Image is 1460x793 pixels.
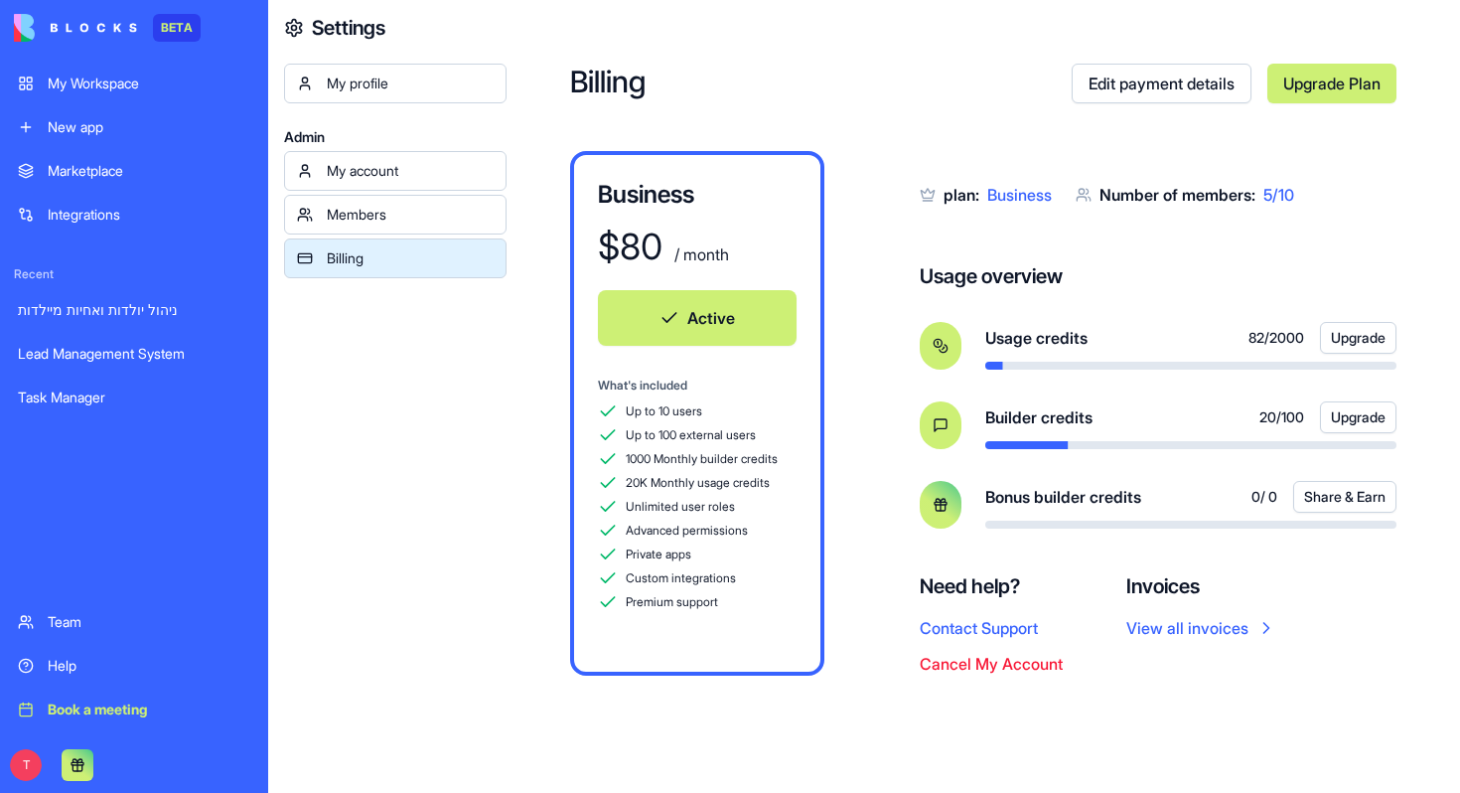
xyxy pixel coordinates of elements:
[327,205,494,225] div: Members
[6,334,262,374] a: Lead Management System
[626,547,691,562] span: Private apps
[570,151,824,676] a: Business$80 / monthActiveWhat's includedUp to 10 usersUp to 100 external users1000 Monthly builde...
[920,262,1063,290] h4: Usage overview
[626,427,756,443] span: Up to 100 external users
[6,64,262,103] a: My Workspace
[6,378,262,417] a: Task Manager
[1248,328,1304,348] span: 82 / 2000
[1267,64,1396,103] a: Upgrade Plan
[6,107,262,147] a: New app
[598,227,662,266] div: $ 80
[6,195,262,235] a: Integrations
[598,179,797,211] h3: Business
[1251,487,1277,507] span: 0 / 0
[626,475,770,491] span: 20K Monthly usage credits
[920,616,1038,640] button: Contact Support
[1126,572,1276,600] h4: Invoices
[48,117,250,137] div: New app
[6,266,262,282] span: Recent
[985,485,1141,509] span: Bonus builder credits
[1320,322,1396,354] button: Upgrade
[284,64,507,103] a: My profile
[626,451,778,467] span: 1000 Monthly builder credits
[1263,185,1294,205] span: 5 / 10
[14,14,137,42] img: logo
[284,127,507,147] span: Admin
[670,242,729,266] div: / month
[284,195,507,235] a: Members
[1293,481,1396,513] button: Share & Earn
[6,290,262,330] a: ניהול יולדות ואחיות מיילדות
[48,656,250,676] div: Help
[327,248,494,268] div: Billing
[18,300,250,320] div: ניהול יולדות ואחיות מיילדות
[570,64,1072,103] h2: Billing
[626,403,702,419] span: Up to 10 users
[18,388,250,407] div: Task Manager
[153,14,201,42] div: BETA
[18,344,250,364] div: Lead Management System
[1126,616,1276,640] a: View all invoices
[14,14,201,42] a: BETA
[6,151,262,191] a: Marketplace
[10,749,42,781] span: T
[985,326,1088,350] span: Usage credits
[626,570,736,586] span: Custom integrations
[920,572,1063,600] h4: Need help?
[1099,185,1255,205] span: Number of members:
[6,690,262,729] a: Book a meeting
[626,499,735,515] span: Unlimited user roles
[987,185,1052,205] span: Business
[626,594,718,610] span: Premium support
[284,151,507,191] a: My account
[598,378,797,394] div: What's included
[48,612,250,632] div: Team
[985,405,1093,429] span: Builder credits
[48,74,250,93] div: My Workspace
[327,161,494,181] div: My account
[920,652,1063,676] button: Cancel My Account
[327,74,494,93] div: My profile
[1072,64,1251,103] a: Edit payment details
[6,646,262,686] a: Help
[48,700,250,719] div: Book a meeting
[1259,407,1304,427] span: 20 / 100
[48,161,250,181] div: Marketplace
[6,602,262,642] a: Team
[944,185,979,205] span: plan:
[1320,401,1396,433] button: Upgrade
[626,523,748,539] span: Advanced permissions
[284,238,507,278] a: Billing
[312,14,385,42] h4: Settings
[598,290,797,346] button: Active
[48,205,250,225] div: Integrations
